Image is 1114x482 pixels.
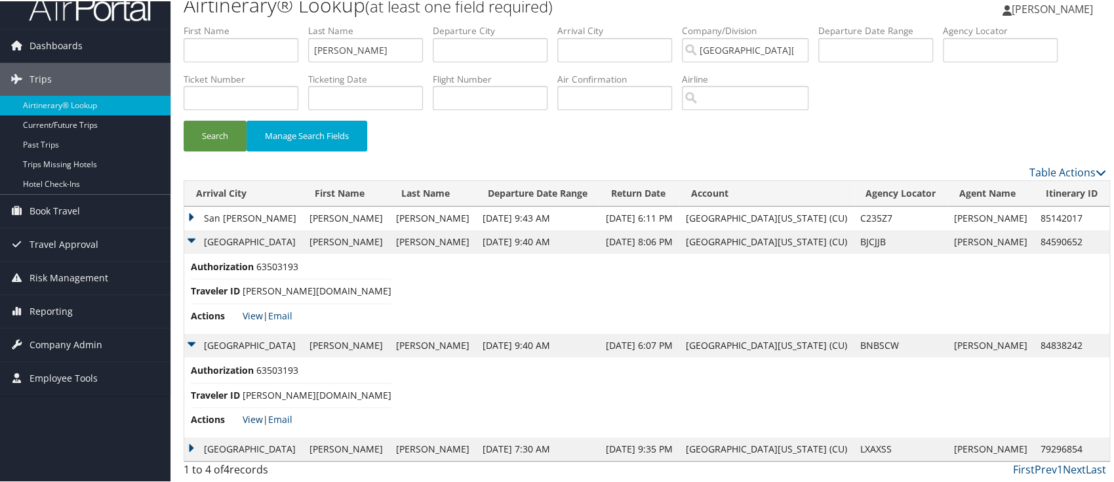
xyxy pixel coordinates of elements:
[30,62,52,94] span: Trips
[854,332,947,356] td: BNBSCW
[1034,332,1109,356] td: 84838242
[389,332,476,356] td: [PERSON_NAME]
[1057,461,1063,475] a: 1
[243,308,263,321] a: View
[224,461,229,475] span: 4
[599,436,679,460] td: [DATE] 9:35 PM
[818,23,943,36] label: Departure Date Range
[191,362,254,376] span: Authorization
[243,308,292,321] span: |
[191,308,240,322] span: Actions
[854,180,947,205] th: Agency Locator: activate to sort column ascending
[679,205,854,229] td: [GEOGRAPHIC_DATA][US_STATE] (CU)
[389,180,476,205] th: Last Name: activate to sort column ascending
[184,229,303,252] td: [GEOGRAPHIC_DATA]
[191,258,254,273] span: Authorization
[184,205,303,229] td: San [PERSON_NAME]
[947,229,1034,252] td: [PERSON_NAME]
[599,229,679,252] td: [DATE] 8:06 PM
[191,283,240,297] span: Traveler ID
[1034,436,1109,460] td: 79296854
[854,229,947,252] td: BJCJJB
[476,229,599,252] td: [DATE] 9:40 AM
[30,294,73,327] span: Reporting
[389,229,476,252] td: [PERSON_NAME]
[557,23,682,36] label: Arrival City
[1034,205,1109,229] td: 85142017
[191,387,240,401] span: Traveler ID
[389,205,476,229] td: [PERSON_NAME]
[256,363,298,375] span: 63503193
[679,229,854,252] td: [GEOGRAPHIC_DATA][US_STATE] (CU)
[557,71,682,85] label: Air Confirmation
[30,260,108,293] span: Risk Management
[256,259,298,271] span: 63503193
[1029,164,1106,178] a: Table Actions
[599,180,679,205] th: Return Date: activate to sort column ascending
[184,332,303,356] td: [GEOGRAPHIC_DATA]
[947,205,1034,229] td: [PERSON_NAME]
[679,180,854,205] th: Account: activate to sort column ascending
[1013,461,1035,475] a: First
[303,332,389,356] td: [PERSON_NAME]
[679,436,854,460] td: [GEOGRAPHIC_DATA][US_STATE] (CU)
[1034,229,1109,252] td: 84590652
[854,205,947,229] td: C235Z7
[243,388,391,400] span: [PERSON_NAME][DOMAIN_NAME]
[30,193,80,226] span: Book Travel
[30,327,102,360] span: Company Admin
[243,412,263,424] a: View
[476,205,599,229] td: [DATE] 9:43 AM
[599,205,679,229] td: [DATE] 6:11 PM
[1086,461,1106,475] a: Last
[303,180,389,205] th: First Name: activate to sort column ascending
[184,71,308,85] label: Ticket Number
[1034,180,1109,205] th: Itinerary ID: activate to sort column ascending
[854,436,947,460] td: LXAXSS
[243,412,292,424] span: |
[389,436,476,460] td: [PERSON_NAME]
[433,23,557,36] label: Departure City
[30,361,98,393] span: Employee Tools
[682,23,818,36] label: Company/Division
[308,23,433,36] label: Last Name
[947,436,1034,460] td: [PERSON_NAME]
[947,180,1034,205] th: Agent Name
[1012,1,1093,15] span: [PERSON_NAME]
[303,436,389,460] td: [PERSON_NAME]
[947,332,1034,356] td: [PERSON_NAME]
[30,227,98,260] span: Travel Approval
[30,28,83,61] span: Dashboards
[476,436,599,460] td: [DATE] 7:30 AM
[682,71,818,85] label: Airline
[1035,461,1057,475] a: Prev
[303,205,389,229] td: [PERSON_NAME]
[1063,461,1086,475] a: Next
[184,436,303,460] td: [GEOGRAPHIC_DATA]
[308,71,433,85] label: Ticketing Date
[303,229,389,252] td: [PERSON_NAME]
[476,180,599,205] th: Departure Date Range: activate to sort column ascending
[247,119,367,150] button: Manage Search Fields
[943,23,1067,36] label: Agency Locator
[433,71,557,85] label: Flight Number
[268,308,292,321] a: Email
[268,412,292,424] a: Email
[599,332,679,356] td: [DATE] 6:07 PM
[184,119,247,150] button: Search
[243,283,391,296] span: [PERSON_NAME][DOMAIN_NAME]
[191,411,240,426] span: Actions
[679,332,854,356] td: [GEOGRAPHIC_DATA][US_STATE] (CU)
[184,23,308,36] label: First Name
[476,332,599,356] td: [DATE] 9:40 AM
[184,180,303,205] th: Arrival City: activate to sort column ascending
